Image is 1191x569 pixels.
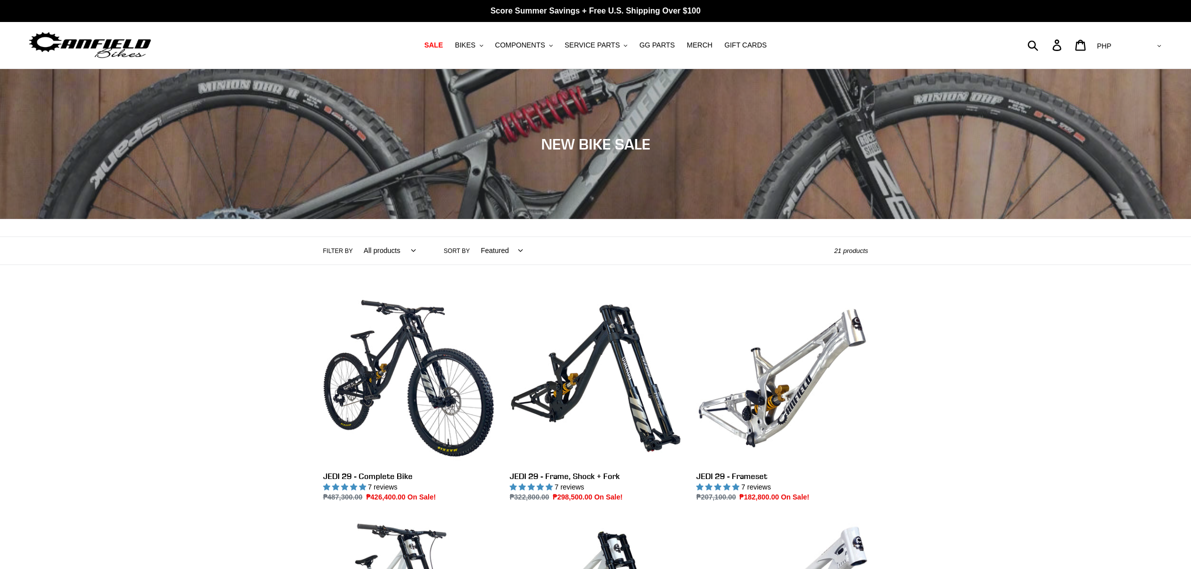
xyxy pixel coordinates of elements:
[455,41,475,49] span: BIKES
[565,41,620,49] span: SERVICE PARTS
[490,38,558,52] button: COMPONENTS
[724,41,767,49] span: GIFT CARDS
[541,135,650,153] span: NEW BIKE SALE
[323,246,353,255] label: Filter by
[560,38,632,52] button: SERVICE PARTS
[444,246,470,255] label: Sort by
[424,41,443,49] span: SALE
[28,29,153,61] img: Canfield Bikes
[495,41,545,49] span: COMPONENTS
[682,38,717,52] a: MERCH
[639,41,675,49] span: GG PARTS
[450,38,488,52] button: BIKES
[834,247,868,254] span: 21 products
[1033,34,1058,56] input: Search
[719,38,772,52] a: GIFT CARDS
[687,41,712,49] span: MERCH
[634,38,680,52] a: GG PARTS
[419,38,448,52] a: SALE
